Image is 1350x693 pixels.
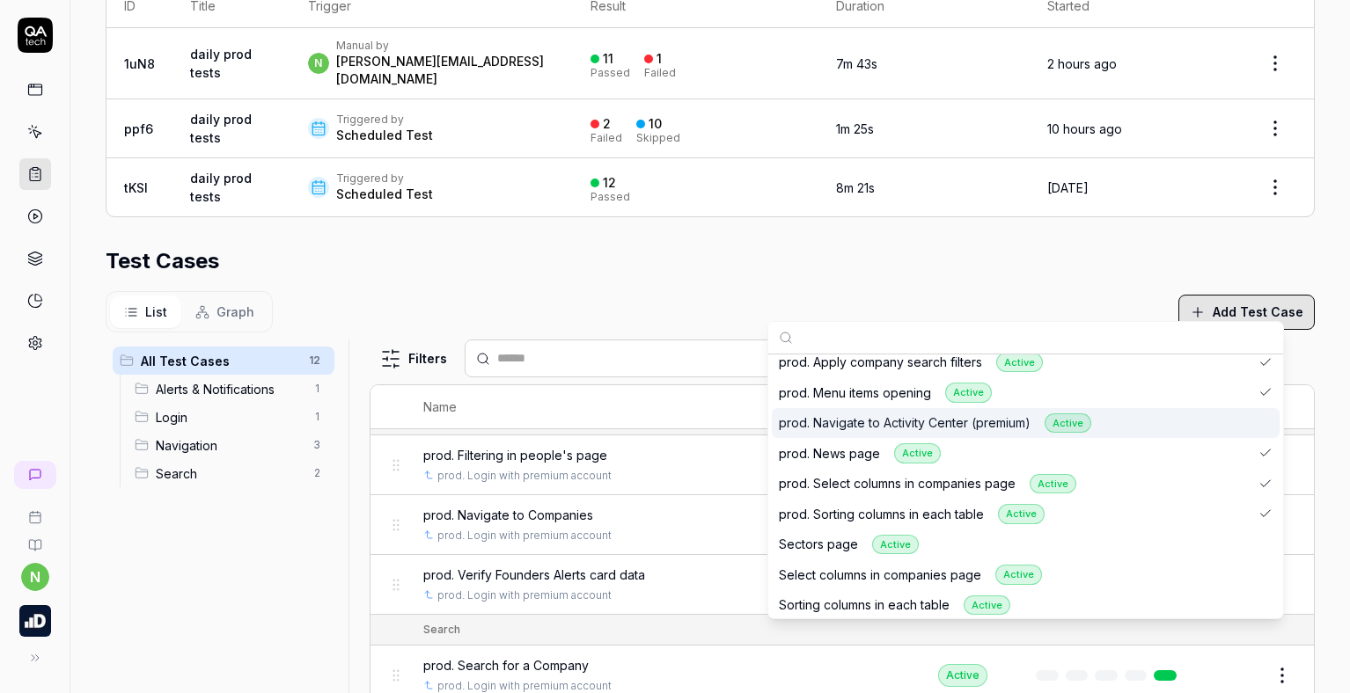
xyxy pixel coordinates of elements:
div: Drag to reorderLogin1 [128,403,334,431]
div: Sorting columns in each table [779,595,1010,616]
span: 2 [306,463,327,484]
span: prod. Navigate to Companies [423,506,593,524]
span: All Test Cases [141,352,298,370]
div: 11 [603,51,613,67]
div: prod. Apply company search filters [779,353,1043,373]
th: Name [406,385,921,429]
div: Search [423,622,460,638]
button: Filters [370,341,458,376]
div: Active [1030,474,1076,494]
h2: Test Cases [106,245,219,277]
div: Failed [644,68,676,78]
div: Passed [591,68,630,78]
div: Skipped [636,133,680,143]
div: Active [945,383,992,403]
span: Navigation [156,436,303,455]
span: prod. Filtering in people's page [423,446,607,464]
div: prod. Menu items opening [779,383,992,403]
a: prod. Login with premium account [437,468,612,484]
div: Active [996,353,1043,373]
span: Login [156,408,303,427]
div: Manual by [336,39,555,53]
a: tKSl [124,180,148,195]
div: Drag to reorderNavigation3 [128,431,334,459]
div: Sectors page [779,535,919,555]
div: 2 [603,116,611,132]
div: 12 [603,175,616,191]
time: 7m 43s [836,56,877,71]
span: 1 [306,406,327,427]
span: 3 [306,434,327,456]
span: n [308,53,329,74]
time: 8m 21s [836,180,875,195]
div: Triggered by [336,113,433,127]
div: Active [938,664,987,687]
a: Book a call with us [7,496,62,524]
tr: prod. Navigate to Companiesprod. Login with premium accountActive [371,495,1314,555]
tr: prod. Verify Founders Alerts card dataprod. Login with premium accountActive [371,555,1314,615]
button: Dealroom.co B.V. Logo [7,591,62,640]
a: prod. Login with premium account [437,528,612,543]
a: New conversation [14,461,56,489]
div: Active [894,443,941,463]
button: Graph [181,295,268,328]
img: Dealroom.co B.V. Logo [19,605,51,637]
span: Search [156,464,303,483]
div: prod. Sorting columns in each table [779,504,1045,524]
span: prod. Search for a Company [423,656,589,675]
div: Failed [591,133,622,143]
div: [PERSON_NAME][EMAIL_ADDRESS][DOMAIN_NAME] [336,53,555,88]
div: Scheduled Test [336,186,433,203]
tr: prod. Filtering in people's pageprod. Login with premium accountActive [371,435,1314,495]
time: 2 hours ago [1047,56,1117,71]
a: daily prod tests [190,47,252,80]
time: 1m 25s [836,121,874,136]
div: prod. Navigate to Activity Center (premium) [779,413,1091,434]
a: 1uN8 [124,56,155,71]
div: Active [872,535,919,555]
a: Documentation [7,524,62,552]
div: Passed [591,192,630,202]
div: prod. Select columns in companies page [779,474,1076,494]
span: 12 [302,350,327,371]
div: 1 [657,51,662,67]
div: Select columns in companies page [779,565,1042,585]
span: Alerts & Notifications [156,380,303,398]
span: List [145,303,167,321]
time: 10 hours ago [1047,121,1122,136]
div: 10 [649,116,662,132]
div: Triggered by [336,171,433,186]
div: Drag to reorderAlerts & Notifications1 [128,375,334,403]
a: daily prod tests [190,112,252,145]
div: Active [998,504,1045,524]
div: Active [995,565,1042,585]
a: ppf6 [124,121,153,136]
div: Drag to reorderSearch2 [128,459,334,487]
button: List [110,295,181,328]
a: daily prod tests [190,171,252,204]
button: n [21,563,49,591]
span: 1 [306,378,327,399]
span: prod. Verify Founders Alerts card data [423,565,645,584]
button: Add Test Case [1178,295,1315,330]
div: prod. News page [779,443,941,463]
a: prod. Login with premium account [437,587,612,603]
time: [DATE] [1047,180,1089,195]
div: Active [964,595,1010,616]
div: Active [1045,413,1091,434]
span: Graph [216,303,254,321]
div: Scheduled Test [336,127,433,144]
div: Suggestions [768,354,1283,618]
